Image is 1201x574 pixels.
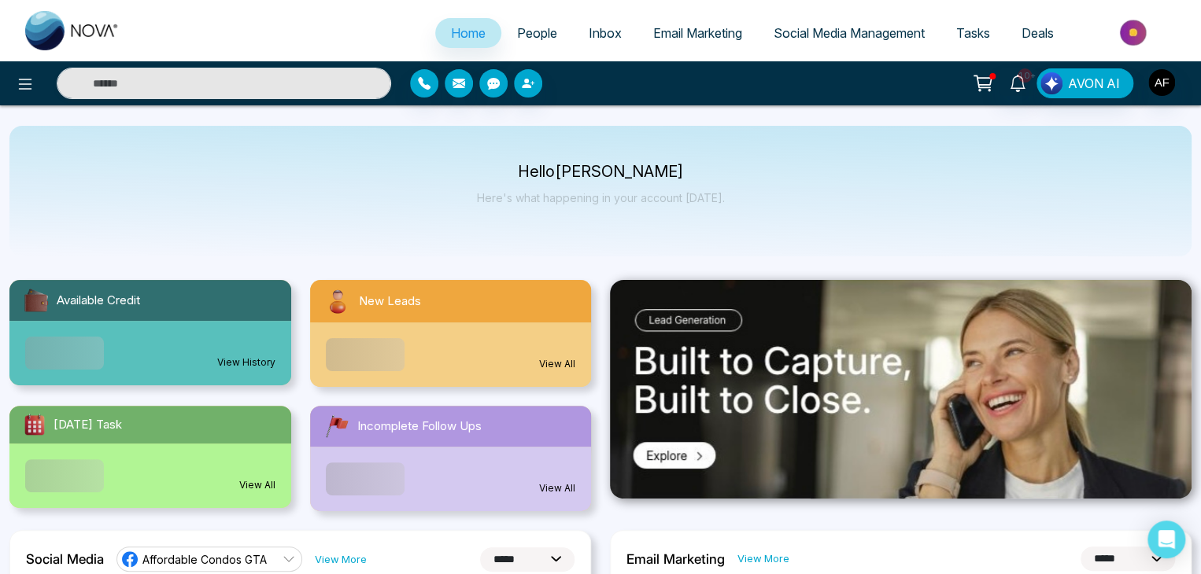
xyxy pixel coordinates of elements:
[589,25,622,41] span: Inbox
[57,292,140,310] span: Available Credit
[357,418,482,436] span: Incomplete Follow Ups
[435,18,501,48] a: Home
[626,551,725,567] h2: Email Marketing
[315,552,367,567] a: View More
[22,286,50,315] img: availableCredit.svg
[653,25,742,41] span: Email Marketing
[999,68,1037,96] a: 10+
[758,18,940,48] a: Social Media Management
[637,18,758,48] a: Email Marketing
[1147,521,1185,558] div: Open Intercom Messenger
[774,25,925,41] span: Social Media Management
[323,412,351,440] img: followUps.svg
[1037,68,1133,98] button: AVON AI
[501,18,573,48] a: People
[451,25,486,41] span: Home
[323,286,353,316] img: newLeads.svg
[301,406,601,511] a: Incomplete Follow UpsView All
[1022,25,1054,41] span: Deals
[539,481,575,495] a: View All
[239,478,275,492] a: View All
[301,280,601,387] a: New LeadsView All
[737,551,789,566] a: View More
[477,165,725,178] p: Hello [PERSON_NAME]
[217,355,275,370] a: View History
[573,18,637,48] a: Inbox
[1068,74,1120,93] span: AVON AI
[1077,15,1192,50] img: Market-place.gif
[956,25,990,41] span: Tasks
[22,412,47,437] img: todayTask.svg
[54,416,122,434] span: [DATE] Task
[26,551,104,567] h2: Social Media
[517,25,557,41] span: People
[1006,18,1070,48] a: Deals
[1018,68,1032,83] span: 10+
[359,293,421,311] span: New Leads
[477,191,725,204] p: Here's what happening in your account [DATE].
[1148,69,1175,96] img: User Avatar
[940,18,1006,48] a: Tasks
[25,11,120,50] img: Nova CRM Logo
[610,280,1192,499] img: .
[142,552,267,567] span: Affordable Condos GTA
[539,357,575,371] a: View All
[1040,72,1062,94] img: Lead Flow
